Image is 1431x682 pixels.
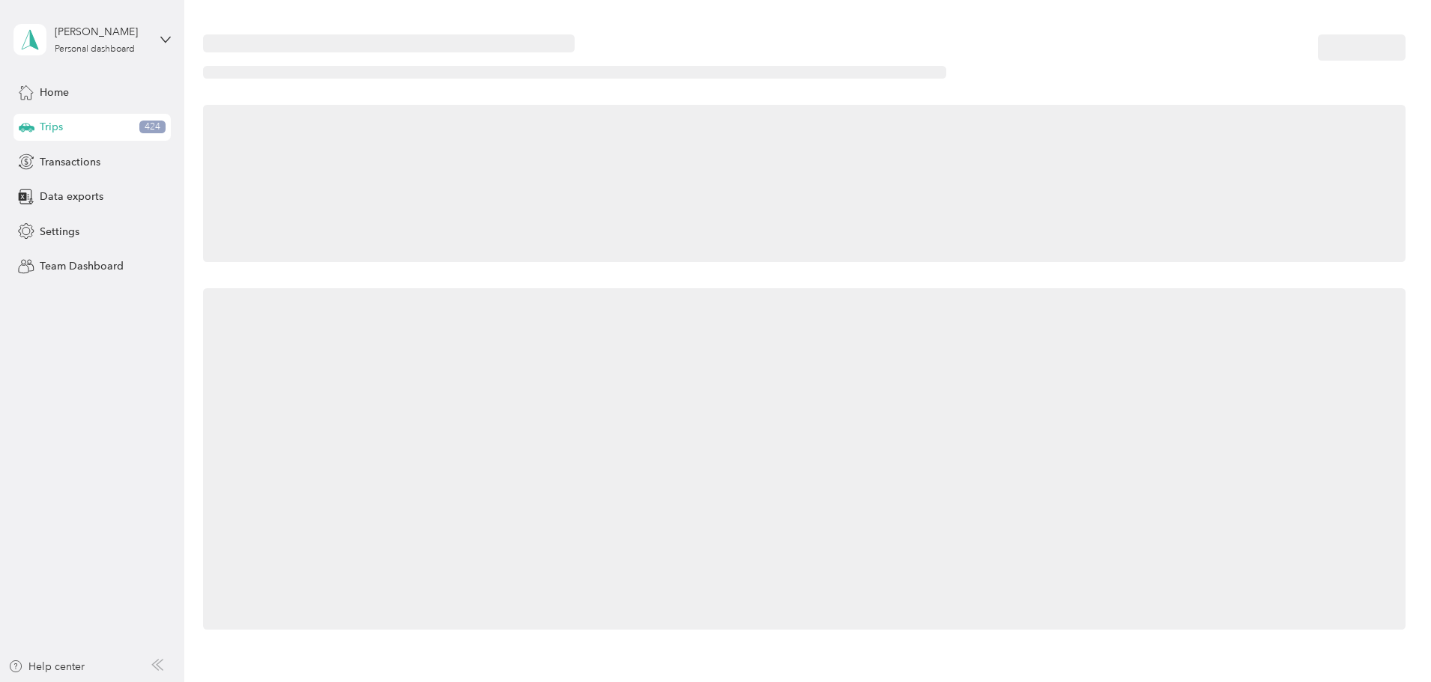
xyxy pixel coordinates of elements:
iframe: Everlance-gr Chat Button Frame [1347,598,1431,682]
span: Settings [40,224,79,240]
span: Transactions [40,154,100,170]
span: Data exports [40,189,103,204]
div: Personal dashboard [55,45,135,54]
span: Trips [40,119,63,135]
span: 424 [139,121,166,134]
span: Home [40,85,69,100]
span: Team Dashboard [40,258,124,274]
div: [PERSON_NAME] [55,24,148,40]
button: Help center [8,659,85,675]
